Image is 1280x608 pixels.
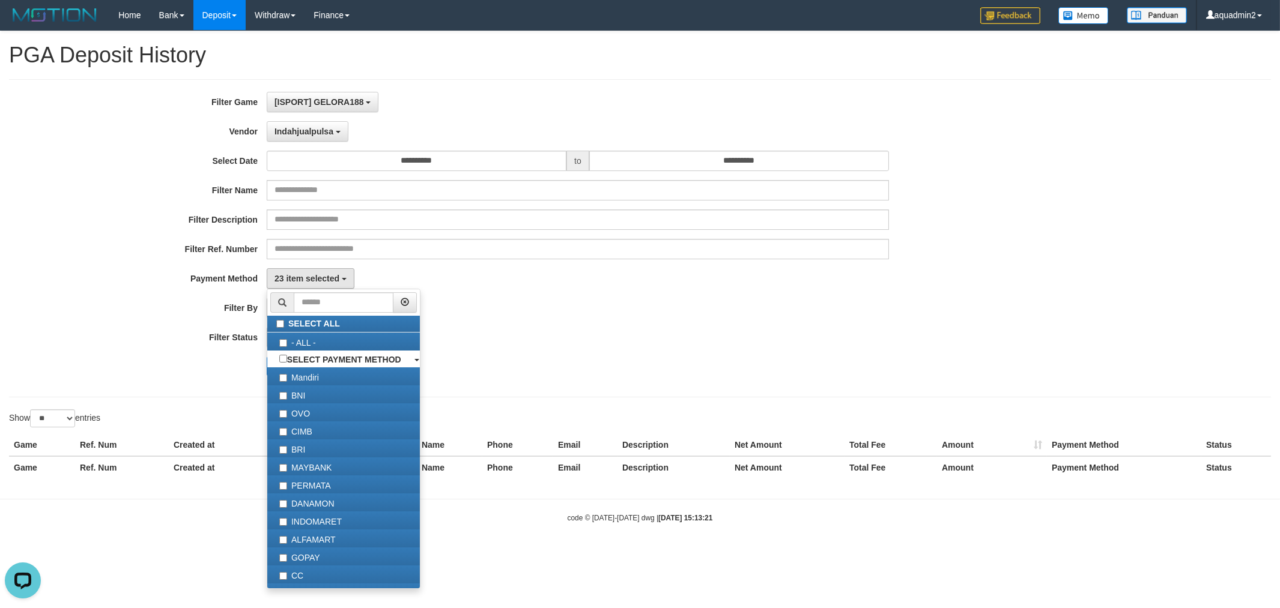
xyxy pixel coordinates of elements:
[169,434,297,456] th: Created at
[482,434,553,456] th: Phone
[279,518,287,526] input: INDOMARET
[267,511,420,529] label: INDOMARET
[267,351,420,367] a: SELECT PAYMENT METHOD
[730,456,845,478] th: Net Amount
[553,434,617,456] th: Email
[9,43,1271,67] h1: PGA Deposit History
[9,456,75,478] th: Game
[267,121,348,142] button: Indahjualpulsa
[279,464,287,472] input: MAYBANK
[267,547,420,565] label: GOPAY
[553,456,617,478] th: Email
[267,493,420,511] label: DANAMON
[937,434,1047,456] th: Amount
[658,514,712,522] strong: [DATE] 15:13:21
[267,529,420,547] label: ALFAMART
[267,583,420,601] label: BCA
[267,316,420,332] label: SELECT ALL
[279,392,287,400] input: BNI
[1047,456,1201,478] th: Payment Method
[75,434,169,456] th: Ref. Num
[267,475,420,493] label: PERMATA
[980,7,1040,24] img: Feedback.jpg
[1201,456,1271,478] th: Status
[287,355,401,364] b: SELECT PAYMENT METHOD
[417,434,482,456] th: Name
[275,127,333,136] span: Indahjualpulsa
[1058,7,1109,24] img: Button%20Memo.svg
[279,339,287,347] input: - ALL -
[267,565,420,583] label: CC
[9,409,100,427] label: Show entries
[568,514,713,522] small: code © [DATE]-[DATE] dwg |
[617,456,730,478] th: Description
[566,151,589,171] span: to
[417,456,482,478] th: Name
[9,6,100,24] img: MOTION_logo.png
[279,374,287,382] input: Mandiri
[279,536,287,544] input: ALFAMART
[1127,7,1187,23] img: panduan.png
[267,403,420,421] label: OVO
[279,446,287,454] input: BRI
[845,434,937,456] th: Total Fee
[617,434,730,456] th: Description
[482,456,553,478] th: Phone
[279,355,287,363] input: SELECT PAYMENT METHOD
[937,456,1047,478] th: Amount
[730,434,845,456] th: Net Amount
[267,385,420,403] label: BNI
[75,456,169,478] th: Ref. Num
[5,5,41,41] button: Open LiveChat chat widget
[1201,434,1271,456] th: Status
[267,333,420,351] label: - ALL -
[267,457,420,475] label: MAYBANK
[275,274,339,283] span: 23 item selected
[279,554,287,562] input: GOPAY
[267,92,378,112] button: [ISPORT] GELORA188
[279,482,287,490] input: PERMATA
[275,97,364,107] span: [ISPORT] GELORA188
[279,500,287,508] input: DANAMON
[1047,434,1201,456] th: Payment Method
[9,434,75,456] th: Game
[267,367,420,385] label: Mandiri
[30,409,75,427] select: Showentries
[169,456,297,478] th: Created at
[845,456,937,478] th: Total Fee
[279,428,287,436] input: CIMB
[276,320,284,328] input: SELECT ALL
[267,421,420,439] label: CIMB
[267,439,420,457] label: BRI
[279,410,287,418] input: OVO
[267,268,354,289] button: 23 item selected
[279,572,287,580] input: CC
